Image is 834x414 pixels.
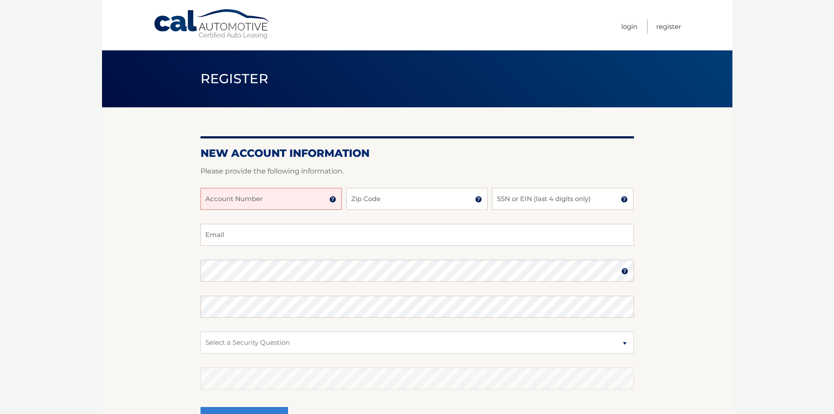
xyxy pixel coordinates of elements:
[475,196,482,203] img: tooltip.svg
[346,188,488,210] input: Zip Code
[201,71,269,87] span: Register
[201,224,634,246] input: Email
[201,165,634,177] p: Please provide the following information.
[656,19,681,34] a: Register
[201,188,342,210] input: Account Number
[621,19,637,34] a: Login
[201,147,634,160] h2: New Account Information
[621,268,628,275] img: tooltip.svg
[492,188,633,210] input: SSN or EIN (last 4 digits only)
[621,196,628,203] img: tooltip.svg
[329,196,336,203] img: tooltip.svg
[153,9,271,40] a: Cal Automotive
